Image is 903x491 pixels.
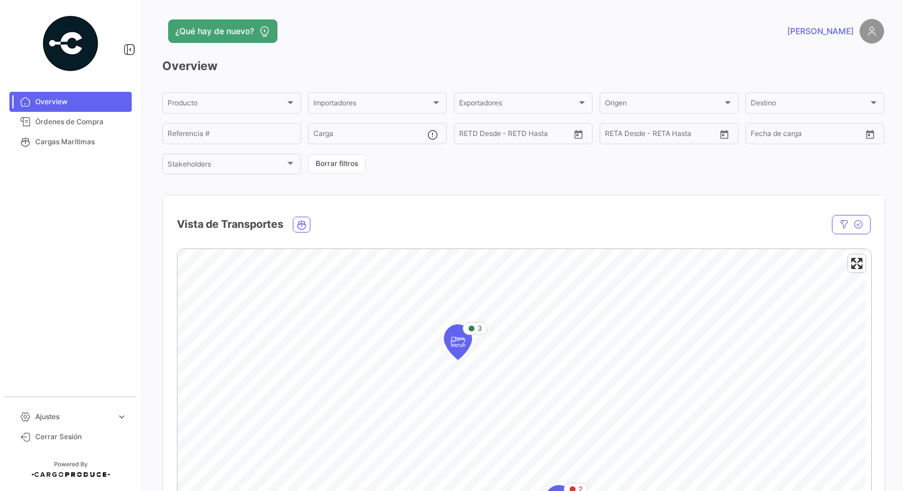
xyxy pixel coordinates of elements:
span: Importadores [313,101,431,109]
a: Overview [9,92,132,112]
div: Map marker [444,324,472,360]
button: ¿Qué hay de nuevo? [168,19,277,43]
span: Exportadores [459,101,577,109]
input: Desde [459,131,480,140]
input: Desde [605,131,626,140]
span: 3 [477,323,482,334]
input: Hasta [489,131,541,140]
h4: Vista de Transportes [177,216,283,233]
button: Enter fullscreen [848,255,865,272]
a: Órdenes de Compra [9,112,132,132]
img: powered-by.png [41,14,100,73]
button: Open calendar [715,125,733,143]
span: Órdenes de Compra [35,117,127,127]
h3: Overview [162,58,884,74]
input: Hasta [634,131,687,140]
button: Open calendar [861,125,879,143]
span: Overview [35,97,127,107]
span: Producto [168,101,285,109]
span: Origen [605,101,723,109]
img: placeholder-user.png [859,19,884,44]
span: Stakeholders [168,162,285,170]
span: Cerrar Sesión [35,432,127,442]
span: Cargas Marítimas [35,137,127,147]
span: Destino [751,101,868,109]
button: Open calendar [570,125,587,143]
span: ¿Qué hay de nuevo? [175,25,254,37]
a: Cargas Marítimas [9,132,132,152]
button: Ocean [293,217,310,232]
input: Hasta [780,131,833,140]
span: expand_more [116,412,127,422]
span: Ajustes [35,412,112,422]
span: [PERSON_NAME] [787,25,854,37]
button: Borrar filtros [308,154,366,174]
input: Desde [751,131,772,140]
